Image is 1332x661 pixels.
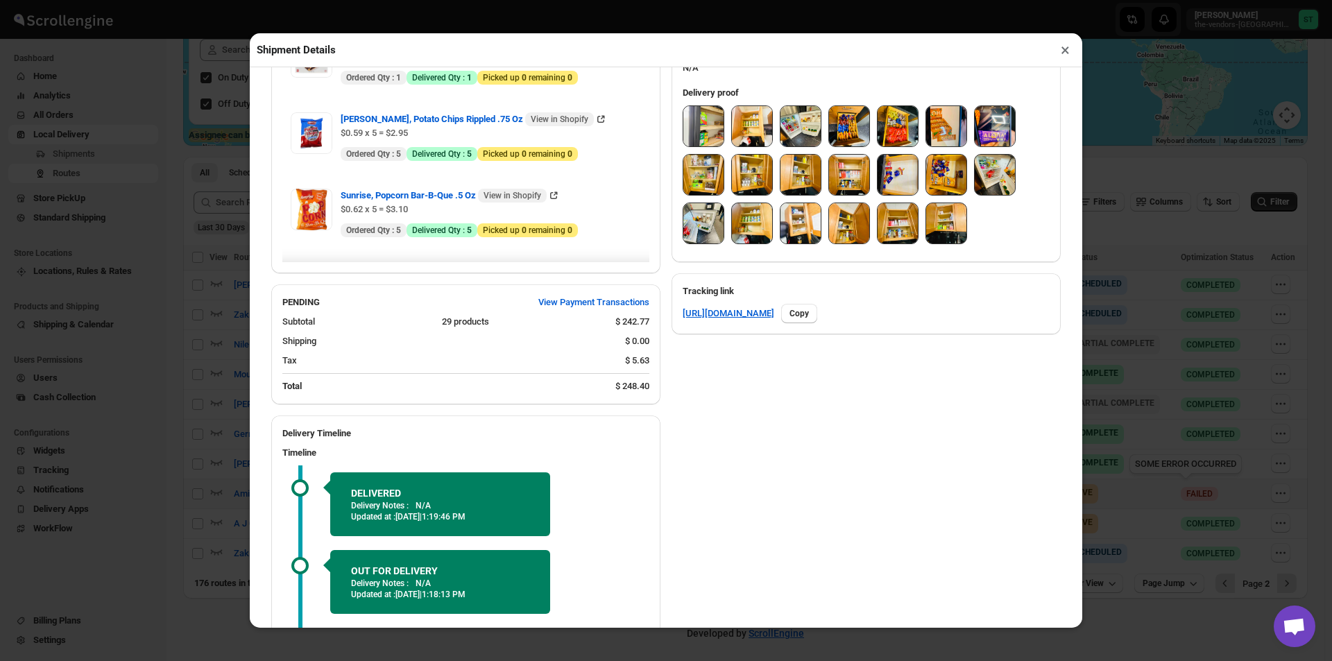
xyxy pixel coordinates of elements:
[396,225,401,235] b: 5
[351,564,529,578] h2: OUT FOR DELIVERY
[467,149,472,159] b: 5
[346,225,401,236] span: Ordered Qty :
[780,203,821,243] img: C2aiRTzcrAqbl8_itG0XY.jpg
[615,315,649,329] div: $ 242.77
[483,225,572,236] span: Picked up remaining
[351,578,409,589] p: Delivery Notes :
[683,155,724,195] img: 5Dygjgm2UwsHQdY5sbR_B.jpg
[341,189,547,203] span: Sunrise, Popcorn Bar-B-Que .5 Oz
[522,149,527,159] b: 0
[683,86,1050,100] h3: Delivery proof
[412,148,472,160] span: Delivered Qty :
[396,73,401,83] b: 1
[416,500,431,511] p: N/A
[530,291,658,314] button: View Payment Transactions
[829,203,869,243] img: zA9cfVJIN0gc6TTcCFKzW.jpg
[926,203,966,243] img: TloRNWX5FXLRFSJEcmWdR.jpg
[1274,606,1315,647] a: Open chat
[522,225,527,235] b: 0
[341,128,408,138] span: $0.59 x 5 = $2.95
[567,73,572,83] b: 0
[291,112,332,154] img: Item
[625,334,649,348] div: $ 0.00
[442,315,605,329] div: 29 products
[282,381,302,391] b: Total
[732,203,772,243] img: Vf5jHPeIic8vvf4cn0HFQi.jpg
[396,149,401,159] b: 5
[683,307,774,320] a: [URL][DOMAIN_NAME]
[878,155,918,195] img: L9N8vCcPRQXyoGlG6gCwM3.jpg
[351,511,529,522] p: Updated at :
[615,379,649,393] div: $ 248.40
[291,189,332,230] img: Item
[522,73,527,83] b: 0
[467,73,472,83] b: 1
[395,512,466,522] span: [DATE] | 1:19:46 PM
[351,500,409,511] p: Delivery Notes :
[341,190,561,200] a: Sunrise, Popcorn Bar-B-Que .5 Oz View in Shopify
[683,106,724,146] img: qoUS737ZNCj5RCiM7hCW4J.jpg
[412,225,472,236] span: Delivered Qty :
[351,589,529,600] p: Updated at :
[926,106,966,146] img: xMqkla75sq19ZajKTuMpQ.jpg
[467,225,472,235] b: 5
[926,155,966,195] img: HSI7lnxSJB3fBRtQB0X4S4.jpg
[282,354,614,368] div: Tax
[346,72,401,83] span: Ordered Qty :
[351,486,529,500] h2: DELIVERED
[1055,40,1075,60] button: ×
[282,334,614,348] div: Shipping
[483,148,572,160] span: Picked up remaining
[829,106,869,146] img: 2blD_JSAAFYxzN5RCoeHJ.jpg
[567,225,572,235] b: 0
[282,315,431,329] div: Subtotal
[257,43,336,57] h2: Shipment Details
[282,295,320,309] h2: PENDING
[412,72,472,83] span: Delivered Qty :
[282,446,649,460] h3: Timeline
[975,106,1015,146] img: E_woVMTa8y8iZWf_LgFbu.jpg
[732,106,772,146] img: PNXVI2VyuqGqL20xttFKP2.jpg
[483,72,572,83] span: Picked up remaining
[341,114,608,124] a: [PERSON_NAME], Potato Chips Rippled .75 Oz View in Shopify
[416,578,431,589] p: N/A
[567,149,572,159] b: 0
[683,203,724,243] img: XxZp0ie4HT2errOLYIDeV.jpg
[780,155,821,195] img: obnaMI2S_QhUbr51CwzB_.jpg
[282,427,649,440] h2: Delivery Timeline
[538,295,649,309] span: View Payment Transactions
[395,590,466,599] span: [DATE] | 1:18:13 PM
[878,106,918,146] img: Oj5Bq26bRmROBg9m37nnY.jpg
[878,203,918,243] img: UtBKGSyIDuo23VpReiqlz.jpg
[531,114,588,125] span: View in Shopify
[781,304,817,323] button: Copy
[975,155,1015,195] img: sPN8ZDunfD62JGxiZcFbx.jpg
[346,148,401,160] span: Ordered Qty :
[789,308,809,319] span: Copy
[484,190,541,201] span: View in Shopify
[780,106,821,146] img: Ud9Y-ckI6hK1mh1Xm0C_U.jpg
[341,204,408,214] span: $0.62 x 5 = $3.10
[732,155,772,195] img: _cvVl4ez5QU4Tr9urielR.jpg
[829,155,869,195] img: t0YZ-wYy2lh0H6_2fY_jT7.jpg
[625,354,649,368] div: $ 5.63
[683,284,1050,298] h3: Tracking link
[341,112,594,126] span: [PERSON_NAME], Potato Chips Rippled .75 Oz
